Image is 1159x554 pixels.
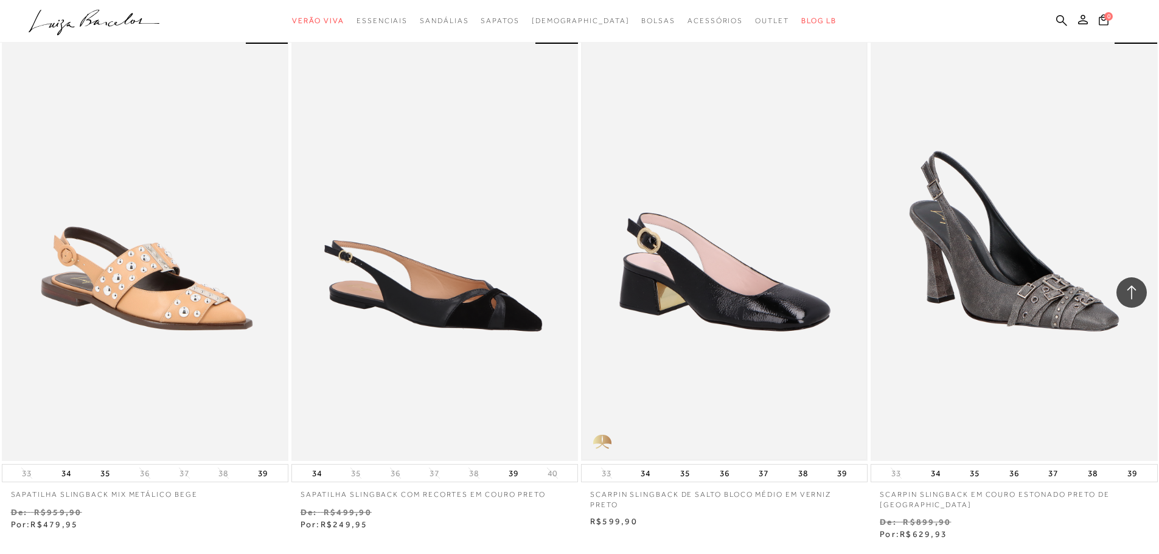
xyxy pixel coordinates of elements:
[1124,465,1141,482] button: 39
[324,507,372,517] small: R$499,90
[716,465,733,482] button: 36
[292,10,344,32] a: categoryNavScreenReaderText
[481,10,519,32] a: categoryNavScreenReaderText
[215,468,232,479] button: 38
[293,33,577,459] img: SAPATILHA SLINGBACK COM RECORTES EM COURO PRETO
[481,16,519,25] span: Sapatos
[581,424,624,461] img: golden_caliandra_v6.png
[903,517,951,527] small: R$899,90
[34,507,82,517] small: R$959,90
[321,519,368,529] span: R$249,95
[1095,13,1112,30] button: 0
[11,507,28,517] small: De:
[1084,465,1101,482] button: 38
[637,465,654,482] button: 34
[641,10,675,32] a: categoryNavScreenReaderText
[97,465,114,482] button: 35
[755,16,789,25] span: Outlet
[1104,12,1113,21] span: 0
[755,10,789,32] a: categoryNavScreenReaderText
[880,529,947,539] span: Por:
[357,16,408,25] span: Essenciais
[687,16,743,25] span: Acessórios
[834,465,851,482] button: 39
[420,16,468,25] span: Sandálias
[581,482,868,510] a: SCARPIN SLINGBACK DE SALTO BLOCO MÉDIO EM VERNIZ PRETO
[871,482,1157,510] a: SCARPIN SLINGBACK EM COURO ESTONADO PRETO DE [GEOGRAPHIC_DATA]
[176,468,193,479] button: 37
[292,16,344,25] span: Verão Viva
[291,482,578,500] a: SAPATILHA SLINGBACK COM RECORTES EM COURO PRETO
[136,468,153,479] button: 36
[641,16,675,25] span: Bolsas
[801,16,837,25] span: BLOG LB
[687,10,743,32] a: categoryNavScreenReaderText
[598,468,615,479] button: 33
[3,33,287,459] img: SAPATILHA SLINGBACK MIX METÁLICO BEGE
[590,516,638,526] span: R$599,90
[465,468,482,479] button: 38
[420,10,468,32] a: categoryNavScreenReaderText
[532,16,630,25] span: [DEMOGRAPHIC_DATA]
[1006,465,1023,482] button: 36
[532,10,630,32] a: noSubCategoriesText
[927,465,944,482] button: 34
[254,465,271,482] button: 39
[357,10,408,32] a: categoryNavScreenReaderText
[387,468,404,479] button: 36
[801,10,837,32] a: BLOG LB
[582,33,866,459] img: SCARPIN SLINGBACK DE SALTO BLOCO MÉDIO EM VERNIZ PRETO
[301,519,368,529] span: Por:
[795,465,812,482] button: 38
[30,519,78,529] span: R$479,95
[301,507,318,517] small: De:
[900,529,947,539] span: R$629,93
[544,468,561,479] button: 40
[880,517,897,527] small: De:
[11,519,78,529] span: Por:
[347,468,364,479] button: 35
[58,465,75,482] button: 34
[888,468,905,479] button: 33
[755,465,772,482] button: 37
[308,465,325,482] button: 34
[677,465,694,482] button: 35
[1045,465,1062,482] button: 37
[2,482,288,500] a: SAPATILHA SLINGBACK MIX METÁLICO BEGE
[426,468,443,479] button: 37
[872,33,1156,459] img: SCARPIN SLINGBACK EM COURO ESTONADO PRETO DE SALTO ALTO
[966,465,983,482] button: 35
[18,468,35,479] button: 33
[505,465,522,482] button: 39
